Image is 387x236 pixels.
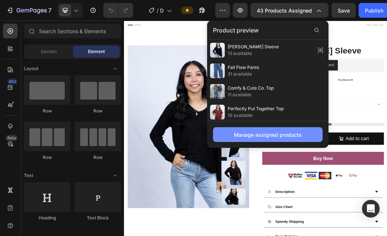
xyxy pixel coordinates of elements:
div: Manage assigned products [234,131,302,139]
span: 11 available [228,91,274,98]
span: 13 available [228,50,279,57]
span: Product preview [213,26,259,35]
span: / [157,7,159,14]
iframe: Design area [124,21,387,236]
p: 7 [48,6,52,15]
span: Toggle open [109,170,121,181]
span: Layout [24,65,38,72]
img: preview-img [210,105,225,119]
img: preview-img [210,84,225,99]
div: 450 [7,79,18,84]
span: Default Product [160,7,164,14]
div: [DOMAIN_NAME] - Preview Badge (Stars) [255,70,353,78]
img: preview-img [210,63,225,78]
button: Save [331,3,356,18]
span: Section [41,48,57,55]
div: Publish [365,7,383,14]
div: $36.00 [279,93,304,106]
span: Toggle open [109,63,121,74]
div: Row [24,108,70,114]
div: Open Intercom Messenger [362,200,380,218]
span: Perfectly Put Together Top [228,105,284,112]
span: Fall Flow Pants [228,64,259,71]
span: 1 [280,160,283,166]
legend: Size [232,121,245,131]
span: 31 available [228,71,259,77]
span: Element [88,48,105,55]
input: quantity [273,188,291,206]
div: Heading [24,215,70,221]
div: Row [24,154,70,161]
span: Save [338,7,350,14]
button: Carousel Next Arrow [195,174,204,183]
button: increment [291,188,308,206]
div: Text Block [75,215,121,221]
img: preview-img [210,43,225,58]
span: 43 products assigned [257,7,312,14]
button: 43 products assigned [251,3,329,18]
p: ONLY LEFT IN-STOCK [238,158,322,169]
img: Judgeme.png [241,70,249,79]
div: $36.00 [232,90,276,109]
button: decrement [257,188,273,206]
span: Comfy & Cute Co. Top [228,85,274,91]
button: Manage assigned products [213,127,323,142]
button: Judge.me - Preview Badge (Stars) [235,66,359,84]
button: 7 [3,3,55,18]
div: Row [75,108,121,114]
button: Carousel Back Arrow [179,53,188,62]
div: Beta [6,135,18,141]
div: Undo/Redo [103,3,133,18]
span: [PERSON_NAME] Sleeve [228,44,279,50]
mark: HURRY! [238,158,264,169]
p: No discount [359,96,384,103]
input: Search Sections & Elements [24,24,121,38]
span: Text [24,172,33,179]
div: Row [75,154,121,161]
span: 10 available [228,112,284,119]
